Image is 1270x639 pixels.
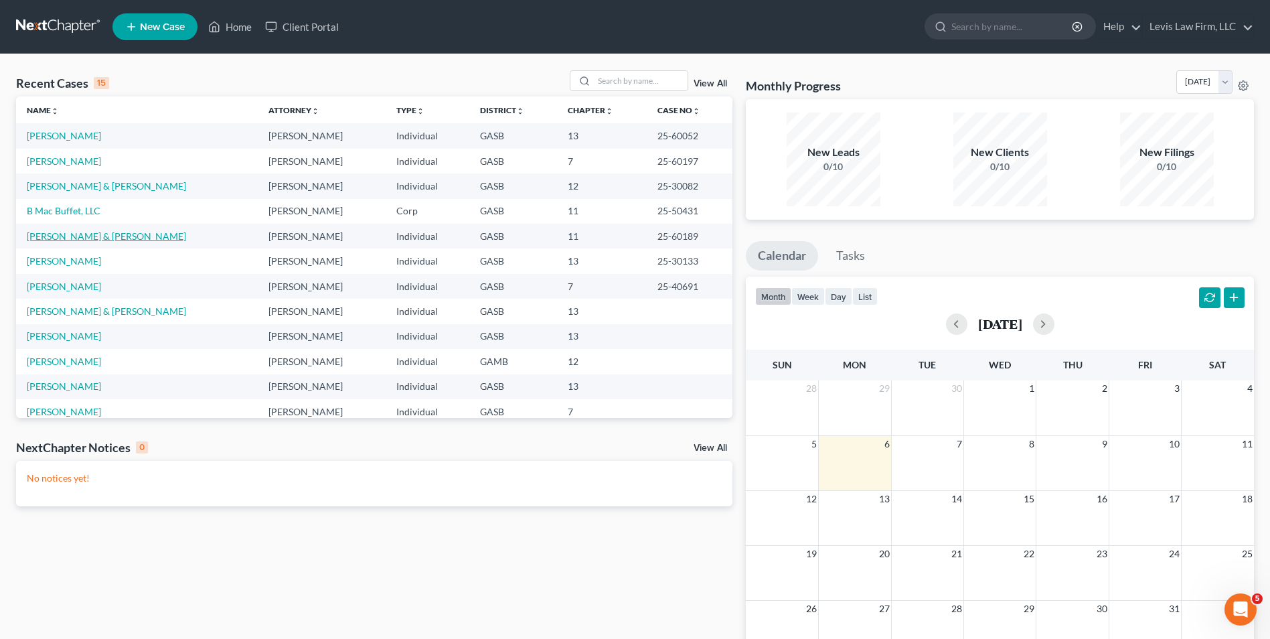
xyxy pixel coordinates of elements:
[311,107,319,115] i: unfold_more
[258,149,386,173] td: [PERSON_NAME]
[955,436,963,452] span: 7
[824,241,877,271] a: Tasks
[27,180,186,192] a: [PERSON_NAME] & [PERSON_NAME]
[805,546,818,562] span: 19
[647,199,732,224] td: 25-50431
[1120,160,1214,173] div: 0/10
[647,274,732,299] td: 25-40691
[810,436,818,452] span: 5
[647,173,732,198] td: 25-30082
[386,224,470,248] td: Individual
[1241,491,1254,507] span: 18
[27,105,59,115] a: Nameunfold_more
[258,199,386,224] td: [PERSON_NAME]
[27,155,101,167] a: [PERSON_NAME]
[647,149,732,173] td: 25-60197
[852,287,878,305] button: list
[647,123,732,148] td: 25-60052
[1252,593,1263,604] span: 5
[1168,601,1181,617] span: 31
[1095,546,1109,562] span: 23
[202,15,258,39] a: Home
[557,299,647,324] td: 13
[469,248,557,273] td: GASB
[657,105,700,115] a: Case Nounfold_more
[469,224,557,248] td: GASB
[878,546,891,562] span: 20
[16,75,109,91] div: Recent Cases
[469,299,557,324] td: GASB
[386,274,470,299] td: Individual
[557,399,647,424] td: 7
[787,160,880,173] div: 0/10
[136,441,148,453] div: 0
[27,330,101,342] a: [PERSON_NAME]
[1022,546,1036,562] span: 22
[1022,491,1036,507] span: 15
[386,349,470,374] td: Individual
[1095,491,1109,507] span: 16
[469,324,557,349] td: GASB
[386,399,470,424] td: Individual
[1241,546,1254,562] span: 25
[919,359,936,370] span: Tue
[469,374,557,399] td: GASB
[755,287,791,305] button: month
[258,399,386,424] td: [PERSON_NAME]
[557,324,647,349] td: 13
[258,123,386,148] td: [PERSON_NAME]
[480,105,524,115] a: Districtunfold_more
[557,349,647,374] td: 12
[883,436,891,452] span: 6
[469,149,557,173] td: GASB
[386,248,470,273] td: Individual
[27,230,186,242] a: [PERSON_NAME] & [PERSON_NAME]
[557,173,647,198] td: 12
[1120,145,1214,160] div: New Filings
[805,491,818,507] span: 12
[1097,15,1141,39] a: Help
[516,107,524,115] i: unfold_more
[268,105,319,115] a: Attorneyunfold_more
[647,224,732,248] td: 25-60189
[27,472,722,485] p: No notices yet!
[1095,601,1109,617] span: 30
[27,380,101,392] a: [PERSON_NAME]
[386,374,470,399] td: Individual
[258,248,386,273] td: [PERSON_NAME]
[1173,380,1181,397] span: 3
[27,356,101,367] a: [PERSON_NAME]
[950,380,963,397] span: 30
[557,224,647,248] td: 11
[27,281,101,292] a: [PERSON_NAME]
[594,71,688,90] input: Search by name...
[568,105,613,115] a: Chapterunfold_more
[469,274,557,299] td: GASB
[258,173,386,198] td: [PERSON_NAME]
[1241,436,1254,452] span: 11
[469,173,557,198] td: GASB
[94,77,109,89] div: 15
[1022,601,1036,617] span: 29
[1246,380,1254,397] span: 4
[1028,380,1036,397] span: 1
[396,105,424,115] a: Typeunfold_more
[557,199,647,224] td: 11
[787,145,880,160] div: New Leads
[953,145,1047,160] div: New Clients
[557,149,647,173] td: 7
[386,123,470,148] td: Individual
[1168,491,1181,507] span: 17
[469,123,557,148] td: GASB
[953,160,1047,173] div: 0/10
[1101,380,1109,397] span: 2
[746,241,818,271] a: Calendar
[950,601,963,617] span: 28
[694,79,727,88] a: View All
[978,317,1022,331] h2: [DATE]
[16,439,148,455] div: NextChapter Notices
[469,399,557,424] td: GASB
[878,601,891,617] span: 27
[746,78,841,94] h3: Monthly Progress
[416,107,424,115] i: unfold_more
